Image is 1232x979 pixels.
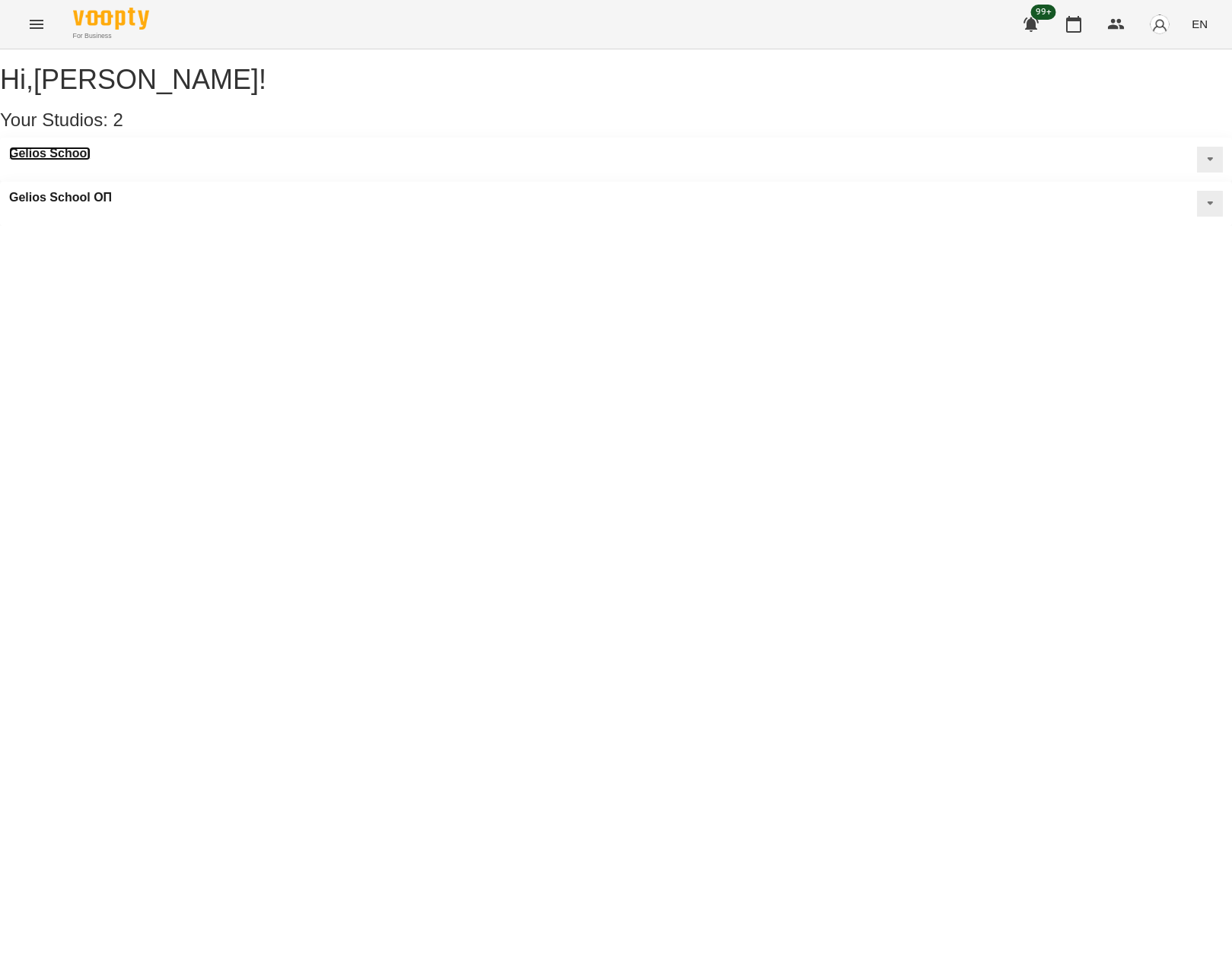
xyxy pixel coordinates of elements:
span: 99+ [1031,5,1056,20]
span: 2 [113,109,123,130]
button: Menu [18,6,55,43]
a: Gelios School [9,147,91,160]
img: avatar_s.png [1149,14,1170,35]
img: Voopty Logo [73,8,149,30]
button: EN [1186,10,1214,38]
span: EN [1192,16,1208,32]
span: For Business [73,31,149,41]
a: Gelios School ОП [9,191,112,204]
